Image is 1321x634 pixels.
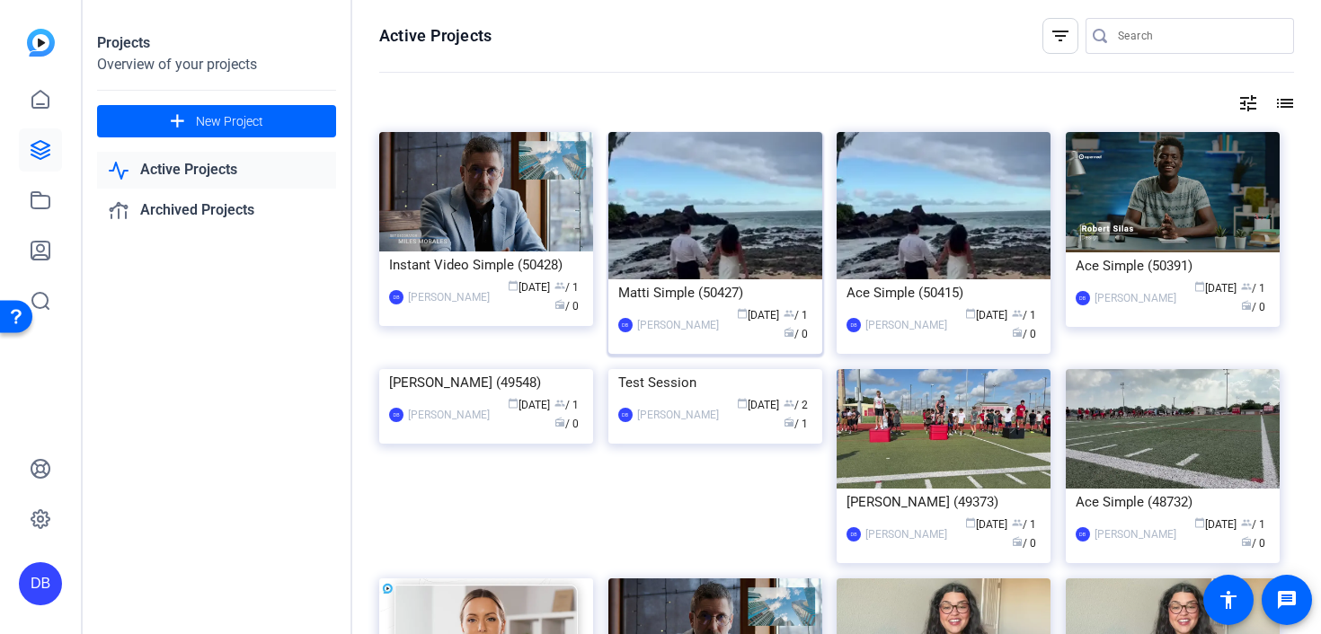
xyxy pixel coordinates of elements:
[1241,301,1265,313] span: / 0
[847,279,1041,306] div: Ace Simple (50415)
[1241,281,1252,292] span: group
[1241,518,1265,531] span: / 1
[554,417,565,427] span: radio
[618,318,633,332] div: DB
[554,398,565,409] span: group
[737,308,748,319] span: calendar_today
[19,562,62,605] div: DB
[554,280,565,291] span: group
[389,251,583,278] div: Instant Video Simple (50428)
[1194,281,1205,292] span: calendar_today
[784,417,794,427] span: radio
[1076,527,1090,542] div: DB
[784,309,808,321] span: / 1
[1012,517,1023,528] span: group
[637,316,719,334] div: [PERSON_NAME]
[637,406,719,424] div: [PERSON_NAME]
[784,328,808,340] span: / 0
[97,32,336,54] div: Projects
[1095,289,1176,307] div: [PERSON_NAME]
[1012,327,1023,338] span: radio
[1118,25,1280,47] input: Search
[554,281,579,294] span: / 1
[1241,282,1265,295] span: / 1
[618,279,812,306] div: Matti Simple (50427)
[196,112,263,131] span: New Project
[1076,252,1270,279] div: Ace Simple (50391)
[554,399,579,411] span: / 1
[1194,518,1237,531] span: [DATE]
[1012,518,1036,531] span: / 1
[379,25,492,47] h1: Active Projects
[1095,525,1176,543] div: [PERSON_NAME]
[508,398,519,409] span: calendar_today
[408,406,490,424] div: [PERSON_NAME]
[1272,92,1294,114] mat-icon: list
[97,105,336,137] button: New Project
[737,398,748,409] span: calendar_today
[784,327,794,338] span: radio
[784,308,794,319] span: group
[389,408,403,422] div: DB
[389,369,583,396] div: [PERSON_NAME] (49548)
[1237,92,1259,114] mat-icon: tune
[1012,537,1036,550] span: / 0
[865,316,947,334] div: [PERSON_NAME]
[847,489,1041,515] div: [PERSON_NAME] (49373)
[1194,282,1237,295] span: [DATE]
[1241,536,1252,547] span: radio
[97,152,336,189] a: Active Projects
[1194,517,1205,528] span: calendar_today
[737,399,779,411] span: [DATE]
[965,309,1007,321] span: [DATE]
[618,369,812,396] div: Test Session
[1241,300,1252,311] span: radio
[1241,537,1265,550] span: / 0
[508,399,550,411] span: [DATE]
[1276,589,1298,611] mat-icon: message
[784,398,794,409] span: group
[847,318,861,332] div: DB
[554,299,565,310] span: radio
[784,418,808,430] span: / 1
[1012,309,1036,321] span: / 1
[1050,25,1071,47] mat-icon: filter_list
[965,518,1007,531] span: [DATE]
[1076,489,1270,515] div: Ace Simple (48732)
[865,525,947,543] div: [PERSON_NAME]
[97,54,336,75] div: Overview of your projects
[389,290,403,304] div: DB
[1076,291,1090,305] div: DB
[554,300,579,313] span: / 0
[965,517,976,528] span: calendar_today
[618,408,633,422] div: DB
[965,308,976,319] span: calendar_today
[97,192,336,229] a: Archived Projects
[1012,308,1023,319] span: group
[508,280,519,291] span: calendar_today
[408,288,490,306] div: [PERSON_NAME]
[784,399,808,411] span: / 2
[166,110,189,133] mat-icon: add
[1012,536,1023,547] span: radio
[737,309,779,321] span: [DATE]
[27,29,55,57] img: blue-gradient.svg
[1218,589,1239,611] mat-icon: accessibility
[1241,517,1252,528] span: group
[508,281,550,294] span: [DATE]
[554,418,579,430] span: / 0
[847,527,861,542] div: DB
[1012,328,1036,340] span: / 0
